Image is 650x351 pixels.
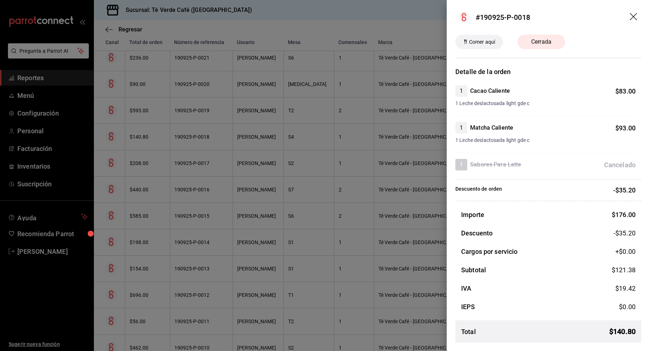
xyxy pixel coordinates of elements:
[461,228,493,238] h3: Descuento
[614,228,636,238] span: -$35.20
[461,247,518,256] h3: Cargos por servicio
[455,160,467,169] span: 1
[613,185,636,195] p: -$35.20
[470,160,521,169] h4: Sabores Para Latte
[461,302,475,312] h3: IEPS
[612,211,636,218] span: $ 176.00
[455,67,641,77] h3: Detalle de la orden
[455,100,636,107] span: 1 Leche deslactosada light gde c
[461,327,476,337] h3: Total
[461,210,484,220] h3: Importe
[466,38,498,46] span: Comer aquí
[455,185,502,195] p: Descuento de orden
[609,326,636,337] span: $ 140.80
[615,124,636,132] span: $ 93.00
[461,283,471,293] h3: IVA
[476,12,530,23] div: #190925-P-0018
[455,123,467,132] span: 1
[619,303,636,311] span: $ 0.00
[470,87,510,95] h4: Cacao Caliente
[470,123,513,132] h4: Matcha Caliente
[615,87,636,95] span: $ 83.00
[615,285,636,292] span: $ 19.42
[615,247,636,256] span: +$ 0.00
[461,265,486,275] h3: Subtotal
[527,38,556,46] span: Cerrada
[604,160,636,170] div: Cancelado
[455,136,636,144] span: 1 Leche deslactosada light gde c
[630,13,638,22] button: drag
[612,266,636,274] span: $ 121.38
[455,87,467,95] span: 1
